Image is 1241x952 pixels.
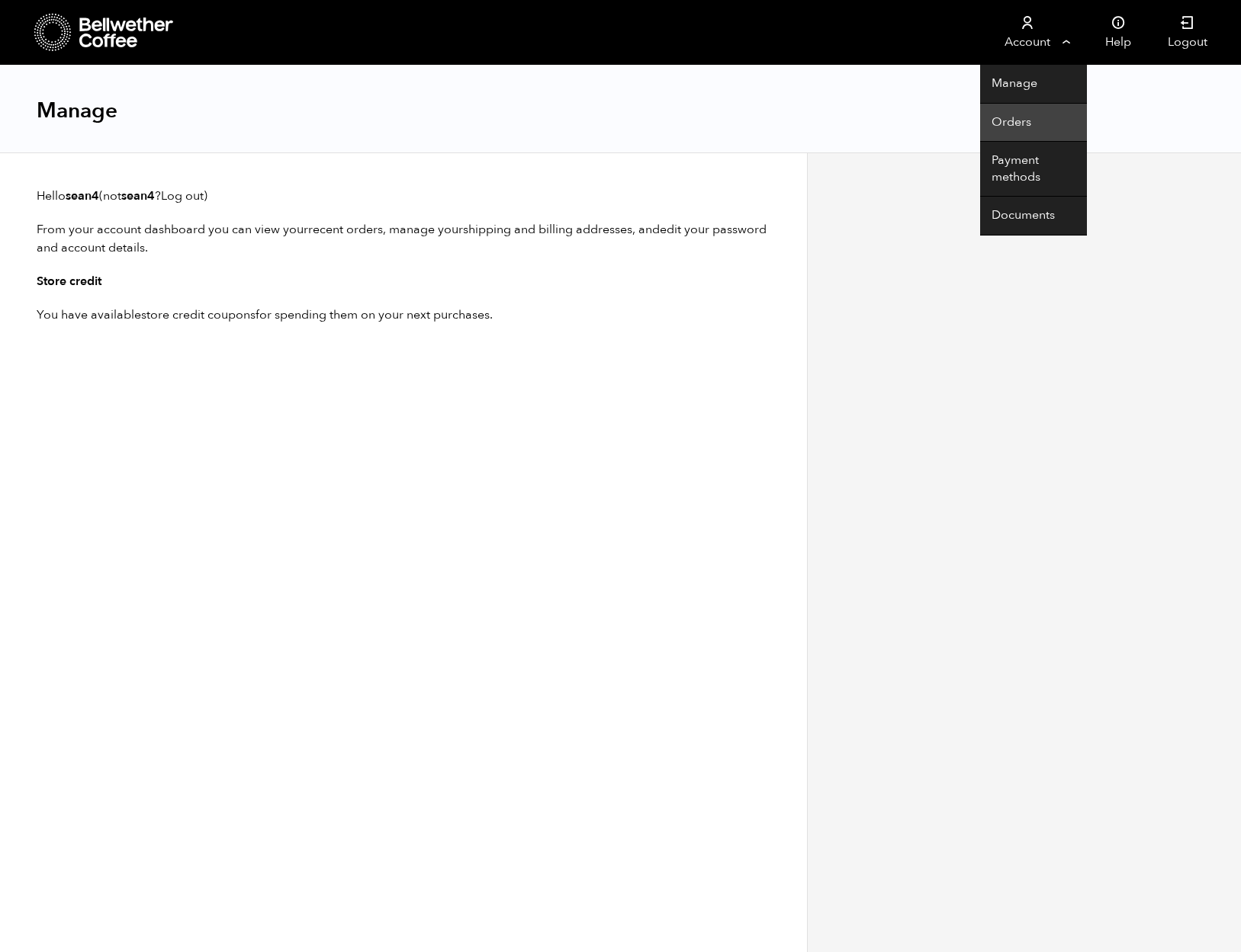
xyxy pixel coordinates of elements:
h3: Store credit [37,272,770,290]
h1: Manage [37,97,117,124]
strong: sean4 [66,188,99,204]
a: Documents [980,197,1087,236]
a: Log out [161,188,204,204]
p: From your account dashboard you can view your , manage your , and . [37,220,770,257]
p: You have available for spending them on your next purchases. [37,306,770,324]
a: Orders [980,104,1087,143]
a: Payment methods [980,142,1087,197]
strong: sean4 [121,188,155,204]
a: store credit coupons [141,306,256,323]
a: Manage [980,65,1087,104]
a: recent orders [308,221,383,238]
a: shipping and billing addresses [463,221,632,238]
p: Hello (not ? ) [37,187,770,205]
